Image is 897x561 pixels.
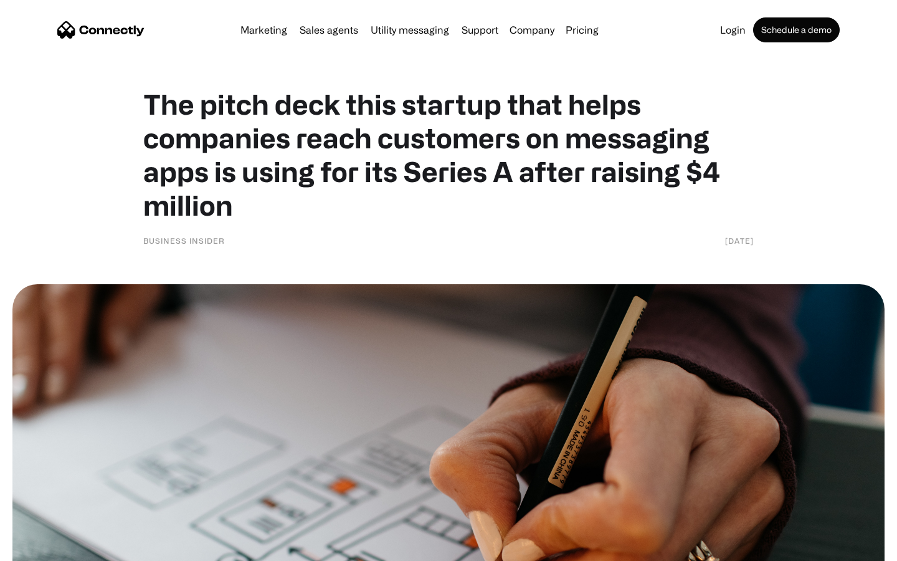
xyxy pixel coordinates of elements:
[457,25,503,35] a: Support
[510,21,554,39] div: Company
[25,539,75,557] ul: Language list
[725,234,754,247] div: [DATE]
[143,87,754,222] h1: The pitch deck this startup that helps companies reach customers on messaging apps is using for i...
[715,25,751,35] a: Login
[561,25,604,35] a: Pricing
[12,539,75,557] aside: Language selected: English
[143,234,225,247] div: Business Insider
[235,25,292,35] a: Marketing
[366,25,454,35] a: Utility messaging
[295,25,363,35] a: Sales agents
[753,17,840,42] a: Schedule a demo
